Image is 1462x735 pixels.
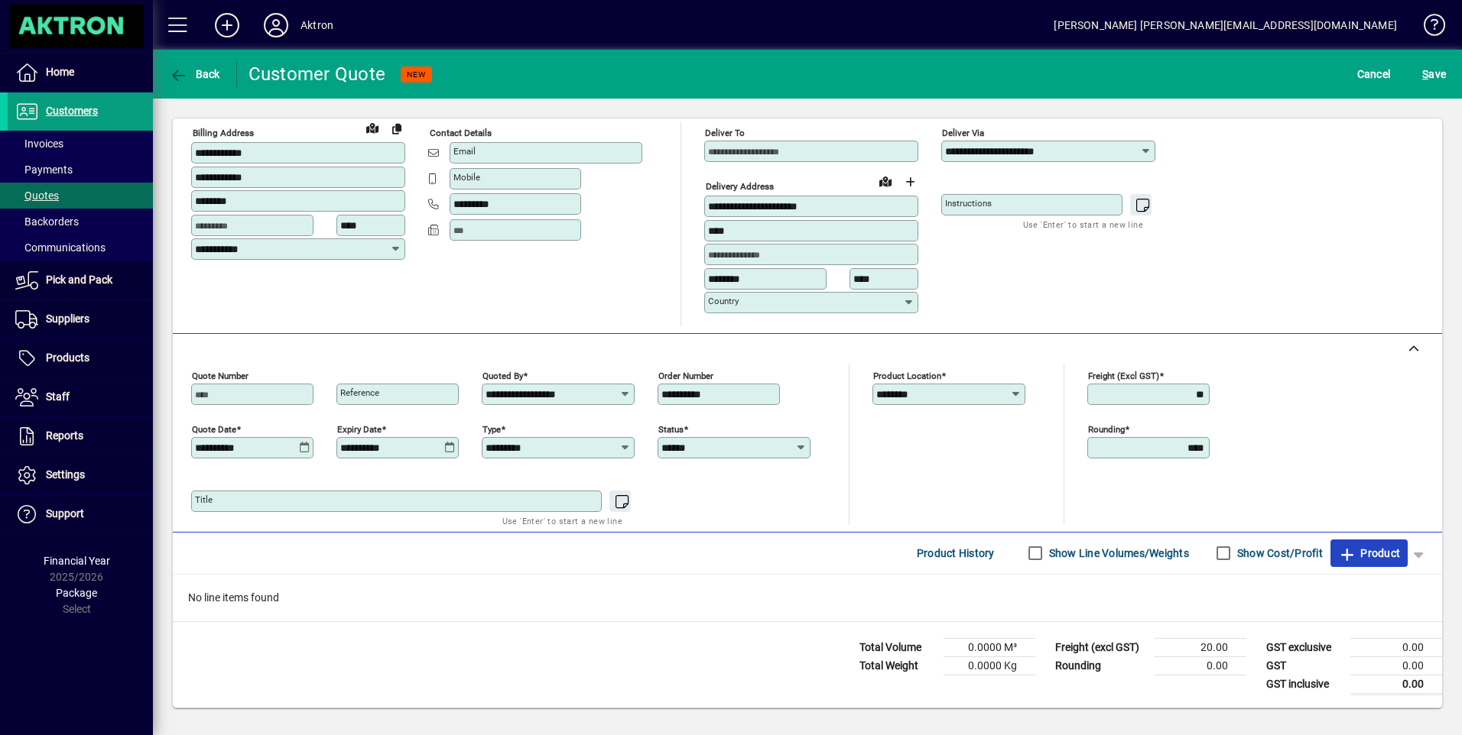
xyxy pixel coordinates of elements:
td: Freight (excl GST) [1048,638,1155,656]
span: Product History [917,541,995,565]
mat-label: Rounding [1088,423,1125,434]
span: Suppliers [46,312,89,325]
mat-label: Product location [873,370,941,380]
a: Backorders [8,209,153,235]
mat-label: Quote date [192,423,236,434]
span: Back [169,68,220,80]
mat-label: Mobile [453,172,480,183]
app-page-header-button: Back [153,60,237,88]
a: Quotes [8,183,153,209]
td: GST [1259,656,1350,675]
a: Invoices [8,131,153,157]
mat-label: Country [708,296,739,306]
span: Reports [46,429,83,442]
span: Payments [15,164,73,176]
a: Settings [8,456,153,494]
span: Quotes [15,189,59,202]
span: Settings [46,468,85,481]
mat-label: Quote number [192,370,249,380]
a: Support [8,495,153,533]
a: Communications [8,235,153,261]
button: Product [1330,539,1408,567]
button: Save [1418,60,1450,88]
td: 20.00 [1155,638,1246,656]
a: Products [8,339,153,377]
button: Copy to Delivery address [385,116,409,141]
mat-label: Deliver To [705,128,745,138]
mat-label: Title [195,494,213,505]
td: 0.00 [1350,675,1442,694]
button: Cancel [1353,60,1395,88]
div: Customer Quote [249,62,386,86]
a: View on map [360,115,385,140]
a: Reports [8,417,153,455]
span: ave [1422,62,1446,86]
label: Show Cost/Profit [1234,546,1323,561]
span: Staff [46,390,70,403]
a: Home [8,53,153,92]
td: Total Weight [852,656,944,675]
td: Total Volume [852,638,944,656]
td: GST inclusive [1259,675,1350,694]
td: 0.0000 M³ [944,638,1035,656]
span: Customers [46,105,98,117]
mat-label: Instructions [945,198,992,209]
td: GST exclusive [1259,638,1350,656]
span: Product [1338,541,1400,565]
div: No line items found [173,575,1442,621]
label: Show Line Volumes/Weights [1046,546,1189,561]
span: Package [56,587,97,599]
a: Staff [8,378,153,416]
span: Support [46,507,84,520]
span: Cancel [1357,62,1391,86]
mat-hint: Use 'Enter' to start a new line [1023,215,1143,233]
span: Communications [15,241,106,254]
td: 0.00 [1155,656,1246,675]
span: Invoices [15,138,63,150]
a: Payments [8,157,153,183]
mat-label: Email [453,146,476,157]
mat-hint: Use 'Enter' to start a new line [502,512,622,529]
mat-label: Expiry date [337,423,382,434]
span: Products [46,351,89,364]
a: Knowledge Base [1412,3,1443,53]
mat-label: Quoted by [482,370,523,380]
button: Choose address [898,170,922,194]
button: Add [203,11,252,39]
td: 0.00 [1350,656,1442,675]
mat-label: Status [658,423,684,434]
mat-label: Type [482,423,501,434]
mat-label: Order number [658,370,713,380]
button: Profile [252,11,301,39]
td: 0.0000 Kg [944,656,1035,675]
mat-label: Freight (excl GST) [1088,370,1159,380]
td: 0.00 [1350,638,1442,656]
a: Pick and Pack [8,261,153,300]
span: S [1422,68,1428,80]
a: View on map [873,169,898,193]
a: Suppliers [8,300,153,338]
button: Back [165,60,224,88]
span: Backorders [15,215,79,228]
mat-label: Reference [340,387,379,398]
span: Financial Year [44,555,110,567]
button: Product History [911,539,1001,567]
div: [PERSON_NAME] [PERSON_NAME][EMAIL_ADDRESS][DOMAIN_NAME] [1054,13,1397,37]
div: Aktron [301,13,333,37]
mat-label: Deliver via [942,128,984,138]
span: NEW [407,70,426,79]
span: Home [46,66,74,78]
td: Rounding [1048,656,1155,675]
span: Pick and Pack [46,274,112,286]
